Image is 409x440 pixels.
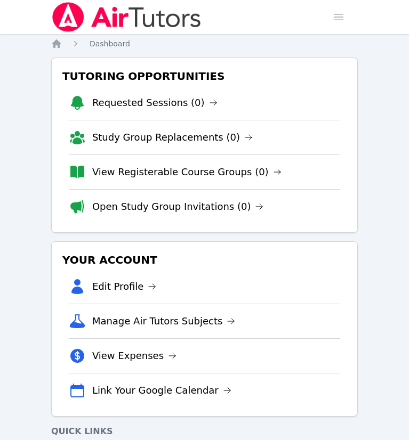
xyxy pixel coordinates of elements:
h3: Tutoring Opportunities [60,67,349,86]
h4: Quick Links [51,425,358,438]
a: View Registerable Course Groups (0) [92,165,282,180]
span: Dashboard [90,39,130,48]
img: Air Tutors [51,2,202,32]
a: Requested Sessions (0) [92,95,218,110]
a: View Expenses [92,348,177,363]
a: Edit Profile [92,279,157,294]
a: Link Your Google Calendar [92,383,231,398]
a: Manage Air Tutors Subjects [92,314,236,329]
nav: Breadcrumb [51,38,358,49]
a: Dashboard [90,38,130,49]
a: Study Group Replacements (0) [92,130,253,145]
a: Open Study Group Invitations (0) [92,199,264,214]
h3: Your Account [60,250,349,270]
